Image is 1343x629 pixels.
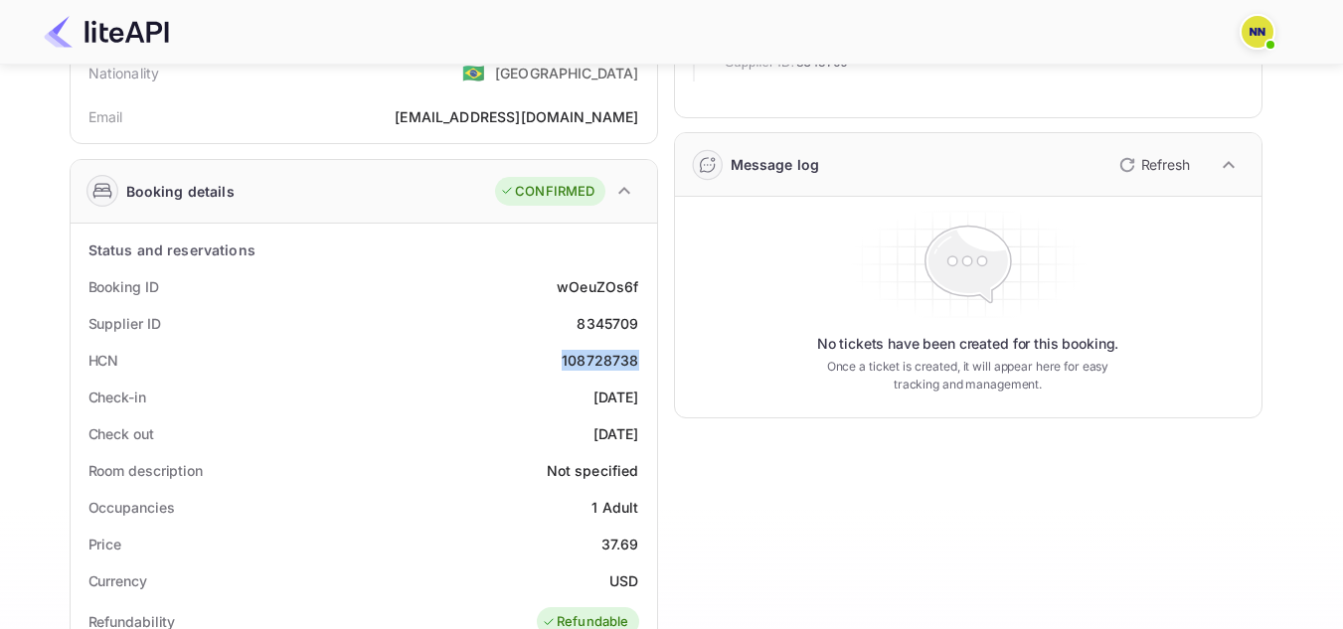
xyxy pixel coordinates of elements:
[593,423,639,444] div: [DATE]
[557,276,638,297] div: wOeuZOs6f
[88,423,154,444] div: Check out
[88,106,123,127] div: Email
[731,154,820,175] div: Message log
[1242,16,1273,48] img: N/A N/A
[811,358,1125,393] p: Once a ticket is created, it will appear here for easy tracking and management.
[1107,149,1198,181] button: Refresh
[88,387,146,407] div: Check-in
[1141,154,1190,175] p: Refresh
[609,570,638,591] div: USD
[44,16,169,48] img: LiteAPI Logo
[88,570,147,591] div: Currency
[88,63,160,83] div: Nationality
[547,460,639,481] div: Not specified
[88,313,161,334] div: Supplier ID
[88,534,122,554] div: Price
[495,63,639,83] div: [GEOGRAPHIC_DATA]
[88,276,159,297] div: Booking ID
[562,350,638,371] div: 108728738
[88,497,175,518] div: Occupancies
[593,387,639,407] div: [DATE]
[591,497,638,518] div: 1 Adult
[817,334,1119,354] p: No tickets have been created for this booking.
[577,313,638,334] div: 8345709
[601,534,639,554] div: 37.69
[126,181,235,202] div: Booking details
[88,460,203,481] div: Room description
[395,106,638,127] div: [EMAIL_ADDRESS][DOMAIN_NAME]
[88,350,119,371] div: HCN
[88,239,255,260] div: Status and reservations
[500,182,594,202] div: CONFIRMED
[462,55,485,90] span: United States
